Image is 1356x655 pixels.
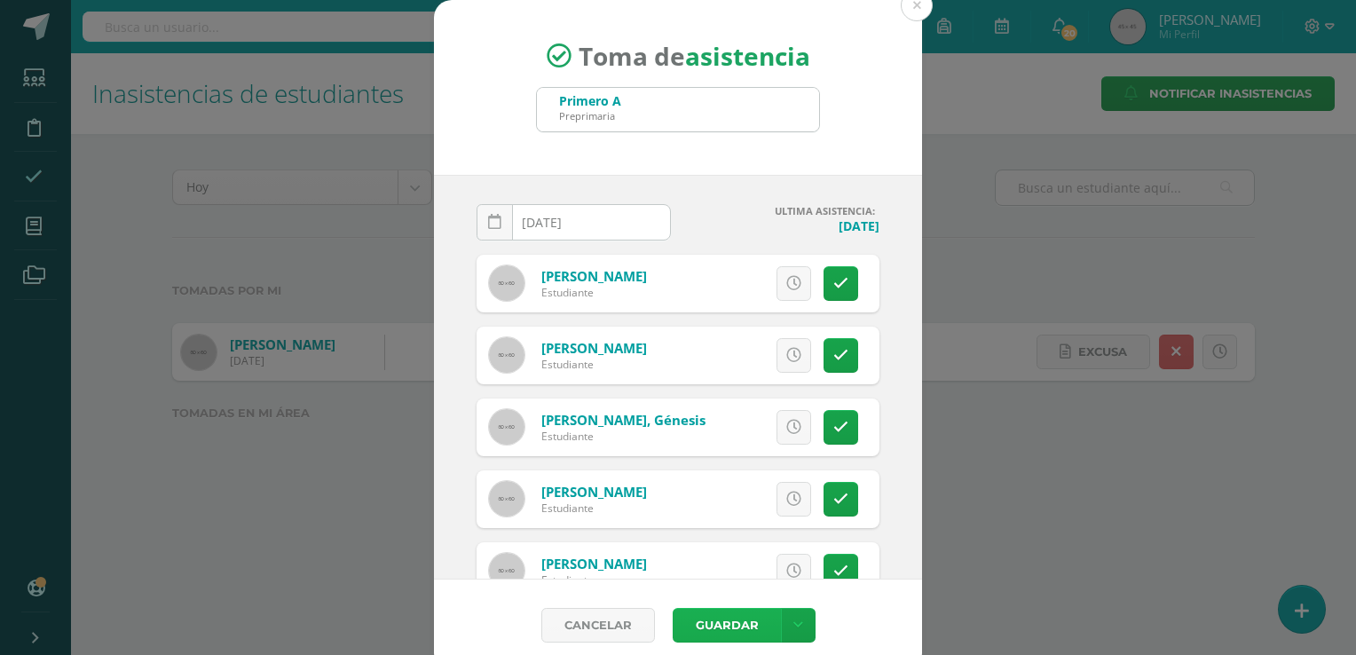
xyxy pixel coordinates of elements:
[541,572,647,588] div: Estudiante
[541,411,706,429] a: [PERSON_NAME], Génesis
[541,555,647,572] a: [PERSON_NAME]
[673,608,781,643] button: Guardar
[541,339,647,357] a: [PERSON_NAME]
[541,429,706,444] div: Estudiante
[559,92,621,109] div: Primero A
[685,204,879,217] h4: ULTIMA ASISTENCIA:
[541,501,647,516] div: Estudiante
[489,553,524,588] img: 60x60
[489,481,524,517] img: 60x60
[477,205,670,240] input: Fecha de Inasistencia
[541,267,647,285] a: [PERSON_NAME]
[579,39,810,73] span: Toma de
[541,285,647,300] div: Estudiante
[541,357,647,372] div: Estudiante
[685,217,879,234] h4: [DATE]
[489,337,524,373] img: 60x60
[489,265,524,301] img: 60x60
[685,39,810,73] strong: asistencia
[489,409,524,445] img: 60x60
[541,483,647,501] a: [PERSON_NAME]
[541,608,655,643] a: Cancelar
[537,88,819,131] input: Busca un grado o sección aquí...
[559,109,621,122] div: Preprimaria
